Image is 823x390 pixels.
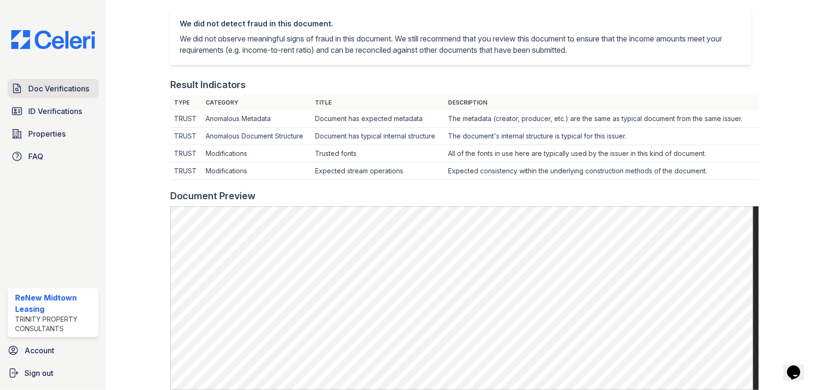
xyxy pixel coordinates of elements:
[311,128,444,145] td: Document has typical internal structure
[180,18,742,29] div: We did not detect fraud in this document.
[202,128,311,145] td: Anomalous Document Structure
[311,95,444,110] th: Title
[170,189,256,203] div: Document Preview
[202,162,311,180] td: Modifications
[8,79,99,98] a: Doc Verifications
[170,128,202,145] td: TRUST
[4,364,102,382] a: Sign out
[25,367,53,379] span: Sign out
[444,95,759,110] th: Description
[8,102,99,121] a: ID Verifications
[170,162,202,180] td: TRUST
[170,78,246,91] div: Result Indicators
[170,110,202,128] td: TRUST
[28,128,66,139] span: Properties
[180,33,742,56] p: We did not observe meaningful signs of fraud in this document. We still recommend that you review...
[8,147,99,166] a: FAQ
[170,95,202,110] th: Type
[202,145,311,162] td: Modifications
[15,315,95,333] div: Trinity Property Consultants
[202,95,311,110] th: Category
[202,110,311,128] td: Anomalous Metadata
[28,83,89,94] span: Doc Verifications
[28,151,43,162] span: FAQ
[311,162,444,180] td: Expected stream operations
[4,30,102,49] img: CE_Logo_Blue-a8612792a0a2168367f1c8372b55b34899dd931a85d93a1a3d3e32e68fde9ad4.png
[15,292,95,315] div: ReNew Midtown Leasing
[311,145,444,162] td: Trusted fonts
[783,352,814,381] iframe: chat widget
[28,106,82,117] span: ID Verifications
[444,110,759,128] td: The metadata (creator, producer, etc.) are the same as typical document from the same issuer.
[444,128,759,145] td: The document's internal structure is typical for this issuer.
[25,345,54,356] span: Account
[170,145,202,162] td: TRUST
[444,162,759,180] td: Expected consistency within the underlying construction methods of the document.
[311,110,444,128] td: Document has expected metadata
[444,145,759,162] td: All of the fonts in use here are typically used by the issuer in this kind of document.
[8,124,99,143] a: Properties
[4,341,102,360] a: Account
